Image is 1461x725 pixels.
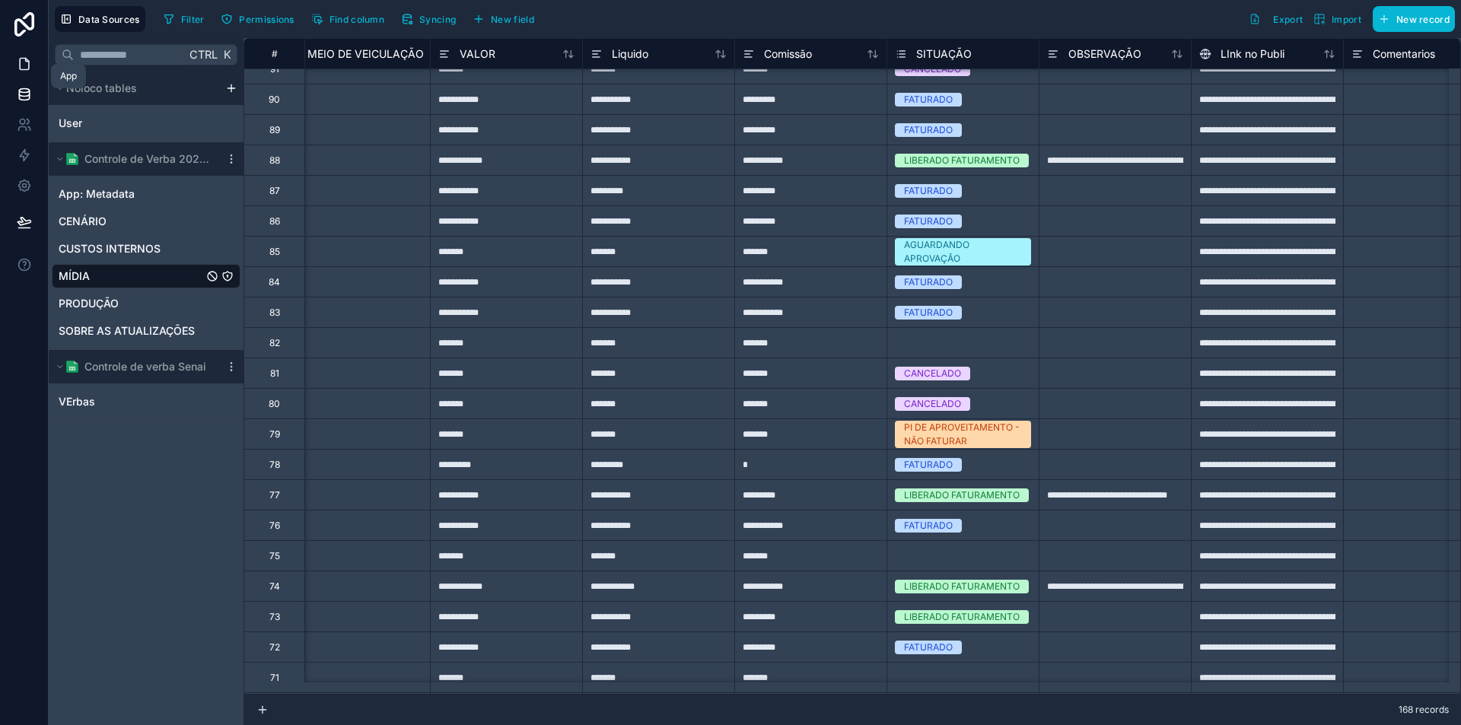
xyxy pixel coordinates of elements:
div: AGUARDANDO APROVAÇÃO [904,238,1022,266]
span: Permissions [239,14,294,25]
span: Filter [181,14,205,25]
button: Noloco tables [52,78,219,99]
span: SOBRE AS ATUALIZAÇÕES [59,323,195,339]
div: PRODUÇÃO [52,291,240,316]
div: 86 [269,215,280,227]
span: User [59,116,82,131]
span: SITUAÇÃO [916,46,972,62]
div: FATURADO [904,93,953,107]
div: CUSTOS INTERNOS [52,237,240,261]
span: New field [491,14,534,25]
div: App: Metadata [52,182,240,206]
a: CUSTOS INTERNOS [59,241,203,256]
div: FATURADO [904,641,953,654]
span: Syncing [419,14,456,25]
div: 88 [269,154,280,167]
div: FATURADO [904,458,953,472]
div: 87 [269,185,280,197]
div: 76 [269,520,280,532]
div: FATURADO [904,184,953,198]
div: FATURADO [904,215,953,228]
div: LIBERADO FATURAMENTO [904,488,1020,502]
span: 168 records [1399,704,1449,716]
button: Google Sheets logoControle de verba Senai [52,356,219,377]
a: SOBRE AS ATUALIZAÇÕES [59,323,203,339]
div: 80 [269,398,280,410]
span: Find column [329,14,384,25]
div: LIBERADO FATURAMENTO [904,610,1020,624]
button: New field [467,8,540,30]
button: Export [1243,6,1308,32]
div: FATURADO [904,306,953,320]
button: Google Sheets logoControle de Verba 2025 senai [52,148,219,170]
div: User [52,111,240,135]
span: CENÁRIO [59,214,107,229]
span: MEIO DE VEICULAÇÃO [307,46,424,62]
a: VErbas [59,394,203,409]
div: 84 [269,276,280,288]
button: New record [1373,6,1455,32]
span: Comissão [764,46,812,62]
button: Import [1308,6,1367,32]
div: 71 [270,672,279,684]
span: Controle de Verba 2025 senai [84,151,212,167]
span: App: Metadata [59,186,135,202]
div: 77 [269,489,280,501]
span: CUSTOS INTERNOS [59,241,161,256]
div: 83 [269,307,280,319]
span: Import [1332,14,1361,25]
div: App [60,70,77,82]
div: LIBERADO FATURAMENTO [904,154,1020,167]
div: SOBRE AS ATUALIZAÇÕES [52,319,240,343]
div: CANCELADO [904,397,961,411]
button: Permissions [215,8,299,30]
div: # [256,48,293,59]
div: 90 [269,94,280,106]
div: CANCELADO [904,62,961,76]
div: CENÁRIO [52,209,240,234]
span: LInk no Publi [1221,46,1284,62]
div: FATURADO [904,275,953,289]
span: VErbas [59,394,95,409]
a: Syncing [396,8,467,30]
div: 79 [269,428,280,440]
img: Google Sheets logo [66,153,78,165]
div: 91 [270,63,279,75]
div: 74 [269,580,280,593]
div: 78 [269,459,280,471]
button: Syncing [396,8,461,30]
img: Google Sheets logo [66,361,78,373]
a: App: Metadata [59,186,203,202]
div: LIBERADO FATURAMENTO [904,580,1020,593]
span: Data Sources [78,14,140,25]
div: PI DE APROVEITAMENTO - NÃO FATURAR [904,421,1022,448]
a: New record [1367,6,1455,32]
div: MÍDIA [52,264,240,288]
div: 72 [269,641,280,653]
span: Noloco tables [66,81,137,96]
div: VErbas [52,390,240,414]
span: MÍDIA [59,269,90,284]
span: VALOR [460,46,495,62]
div: 85 [269,246,280,258]
button: Find column [306,8,390,30]
span: PRODUÇÃO [59,296,119,311]
div: FATURADO [904,519,953,533]
div: 82 [269,337,280,349]
a: CENÁRIO [59,214,203,229]
span: K [221,49,232,60]
div: 73 [269,611,280,623]
a: Permissions [215,8,305,30]
div: CANCELADO [904,367,961,380]
a: MÍDIA [59,269,203,284]
span: Export [1273,14,1303,25]
div: FATURADO [904,123,953,137]
div: 75 [269,550,280,562]
button: Data Sources [55,6,145,32]
span: Controle de verba Senai [84,359,206,374]
button: Filter [158,8,210,30]
span: New record [1396,14,1450,25]
a: User [59,116,188,131]
div: 81 [270,367,279,380]
a: PRODUÇÃO [59,296,203,311]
